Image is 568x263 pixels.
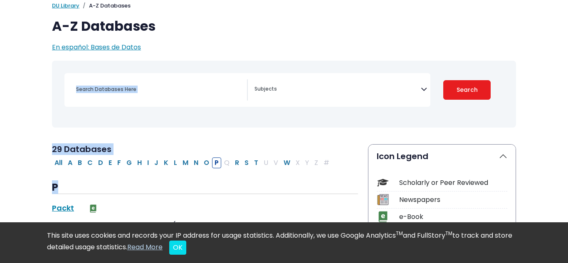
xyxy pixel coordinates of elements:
[52,2,516,10] nav: breadcrumb
[201,157,212,168] button: Filter Results O
[281,157,293,168] button: Filter Results W
[377,194,388,205] img: Icon Newspapers
[443,80,491,100] button: Submit for Search Results
[79,2,131,10] li: A-Z Databases
[152,157,161,168] button: Filter Results J
[145,157,151,168] button: Filter Results I
[52,157,65,168] button: All
[71,83,247,95] input: Search database by title or keyword
[115,157,123,168] button: Filter Results F
[377,211,388,222] img: Icon e-Book
[52,220,358,250] p: Technology e-books covering Cloud (services, applications, implementations, cookbooks, and admini...
[124,157,134,168] button: Filter Results G
[85,157,95,168] button: Filter Results C
[252,157,261,168] button: Filter Results T
[135,157,144,168] button: Filter Results H
[89,204,97,213] img: e-Book
[52,18,516,34] h1: A-Z Databases
[242,157,251,168] button: Filter Results S
[161,157,171,168] button: Filter Results K
[106,157,114,168] button: Filter Results E
[445,230,452,237] sup: TM
[52,203,74,213] a: Packt
[396,230,403,237] sup: TM
[254,86,421,93] textarea: Search
[191,157,201,168] button: Filter Results N
[96,157,106,168] button: Filter Results D
[52,157,333,167] div: Alpha-list to filter by first letter of database name
[52,2,79,10] a: DU Library
[169,241,186,255] button: Close
[399,212,507,222] div: e-Book
[232,157,242,168] button: Filter Results R
[212,157,221,168] button: Filter Results P
[52,61,516,128] nav: Search filters
[399,195,507,205] div: Newspapers
[52,143,111,155] span: 29 Databases
[52,42,141,52] a: En español: Bases de Datos
[377,177,388,188] img: Icon Scholarly or Peer Reviewed
[52,182,358,194] h3: P
[65,157,75,168] button: Filter Results A
[127,242,163,252] a: Read More
[75,157,84,168] button: Filter Results B
[171,157,180,168] button: Filter Results L
[368,145,516,168] button: Icon Legend
[180,157,191,168] button: Filter Results M
[399,178,507,188] div: Scholarly or Peer Reviewed
[47,231,521,255] div: This site uses cookies and records your IP address for usage statistics. Additionally, we use Goo...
